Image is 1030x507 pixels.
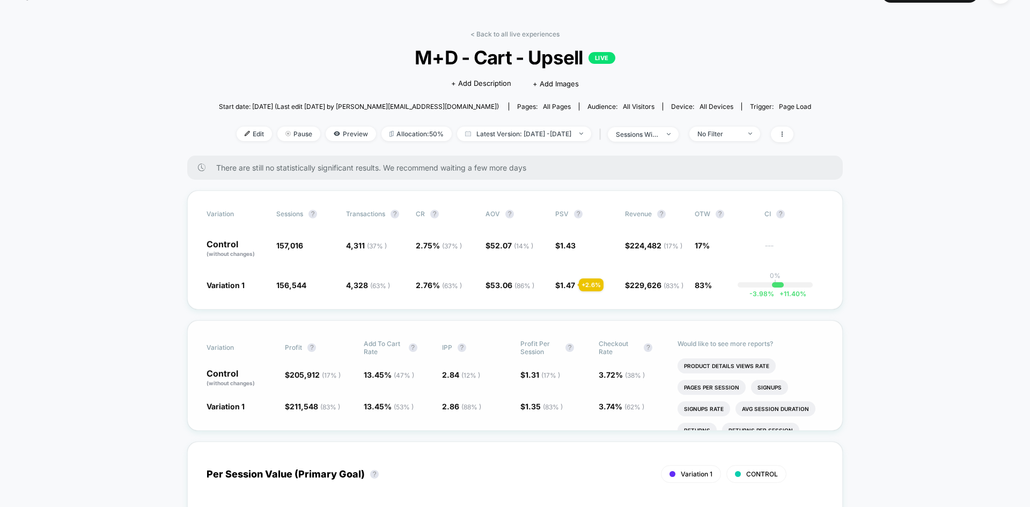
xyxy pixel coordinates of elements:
span: Sessions [276,210,303,218]
span: 17% [695,241,710,250]
li: Product Details Views Rate [678,358,776,373]
a: < Back to all live experiences [470,30,560,38]
button: ? [657,210,666,218]
span: all pages [543,102,571,111]
p: | [774,280,776,288]
span: ( 53 % ) [394,403,414,411]
span: 1.47 [560,281,575,290]
span: ( 47 % ) [394,371,414,379]
span: $ [555,241,576,250]
span: 2.76 % [416,281,462,290]
li: Signups [751,380,788,395]
span: Edit [237,127,272,141]
span: 156,544 [276,281,306,290]
img: calendar [465,131,471,136]
button: ? [409,343,417,352]
span: M+D - Cart - Upsell [248,46,781,69]
span: 4,311 [346,241,387,250]
span: ( 83 % ) [320,403,340,411]
span: ( 37 % ) [442,242,462,250]
li: Signups Rate [678,401,730,416]
span: 3.72 % [599,370,645,379]
span: OTW [695,210,754,218]
span: $ [285,370,341,379]
span: + Add Images [533,79,579,88]
button: ? [458,343,466,352]
span: 52.07 [490,241,533,250]
button: ? [308,210,317,218]
span: 3.74 % [599,402,644,411]
span: ( 17 % ) [541,371,560,379]
span: 11.40 % [774,290,806,298]
span: Variation [207,210,266,218]
span: + [779,290,784,298]
p: 0% [770,271,781,280]
span: Transactions [346,210,385,218]
span: Profit [285,343,302,351]
button: ? [574,210,583,218]
div: sessions with impression [616,130,659,138]
span: Variation 1 [207,402,245,411]
span: 2.86 [442,402,481,411]
div: Audience: [587,102,654,111]
span: 2.84 [442,370,480,379]
button: ? [391,210,399,218]
span: (without changes) [207,380,255,386]
span: $ [625,281,683,290]
span: Preview [326,127,376,141]
button: ? [776,210,785,218]
div: + 2.6 % [579,278,604,291]
button: ? [716,210,724,218]
span: CI [764,210,823,218]
span: ( 86 % ) [514,282,534,290]
span: ( 83 % ) [664,282,683,290]
span: --- [764,243,823,258]
span: 1.43 [560,241,576,250]
div: Trigger: [750,102,811,111]
span: ( 12 % ) [461,371,480,379]
span: Variation 1 [681,470,712,478]
span: 2.75 % [416,241,462,250]
span: Allocation: 50% [381,127,452,141]
span: 229,626 [630,281,683,290]
span: Start date: [DATE] (Last edit [DATE] by [PERSON_NAME][EMAIL_ADDRESS][DOMAIN_NAME]) [219,102,499,111]
button: ? [505,210,514,218]
li: Avg Session Duration [735,401,815,416]
span: ( 14 % ) [514,242,533,250]
span: $ [555,281,575,290]
p: Control [207,240,266,258]
span: CONTROL [746,470,778,478]
p: Control [207,369,274,387]
img: end [285,131,291,136]
button: ? [644,343,652,352]
span: Latest Version: [DATE] - [DATE] [457,127,591,141]
span: (without changes) [207,251,255,257]
span: ( 63 % ) [370,282,390,290]
span: Pause [277,127,320,141]
button: ? [565,343,574,352]
span: ( 38 % ) [625,371,645,379]
span: All Visitors [623,102,654,111]
span: ( 63 % ) [442,282,462,290]
span: 211,548 [290,402,340,411]
span: 4,328 [346,281,390,290]
p: Would like to see more reports? [678,340,824,348]
span: There are still no statistically significant results. We recommend waiting a few more days [216,163,821,172]
span: 157,016 [276,241,303,250]
span: 224,482 [630,241,682,250]
span: AOV [485,210,500,218]
span: $ [520,402,563,411]
span: 1.35 [525,402,563,411]
span: 13.45 % [364,370,414,379]
div: Pages: [517,102,571,111]
span: Revenue [625,210,652,218]
span: all devices [700,102,733,111]
span: Checkout Rate [599,340,638,356]
span: Add To Cart Rate [364,340,403,356]
span: Variation [207,340,266,356]
span: IPP [442,343,452,351]
span: $ [520,370,560,379]
button: ? [307,343,316,352]
span: 205,912 [290,370,341,379]
span: Profit Per Session [520,340,560,356]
